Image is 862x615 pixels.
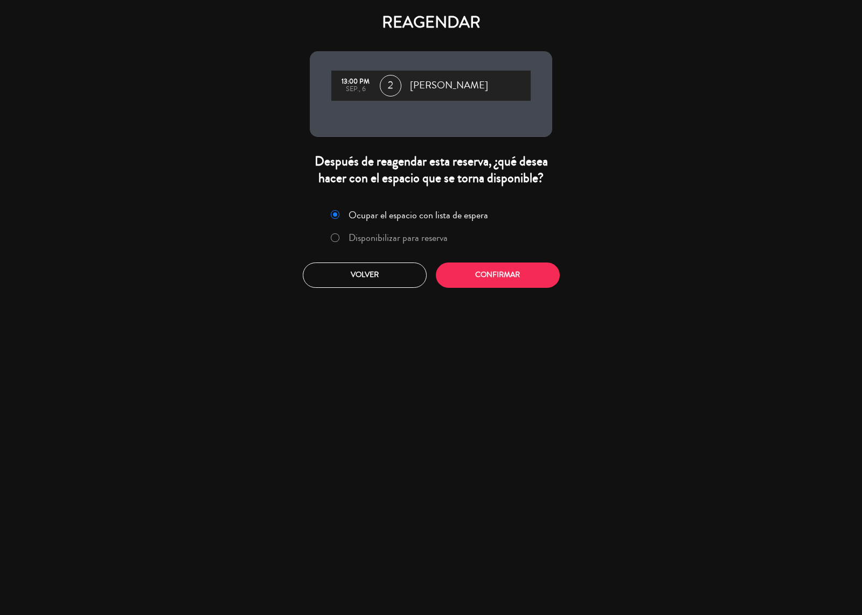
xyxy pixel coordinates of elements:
[337,78,374,86] div: 13:00 PM
[380,75,401,96] span: 2
[436,262,560,288] button: Confirmar
[349,210,488,220] label: Ocupar el espacio con lista de espera
[310,153,552,186] div: Después de reagendar esta reserva, ¿qué desea hacer con el espacio que se torna disponible?
[303,262,427,288] button: Volver
[410,78,488,94] span: [PERSON_NAME]
[349,233,448,243] label: Disponibilizar para reserva
[310,13,552,32] h4: REAGENDAR
[337,86,374,93] div: sep., 6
